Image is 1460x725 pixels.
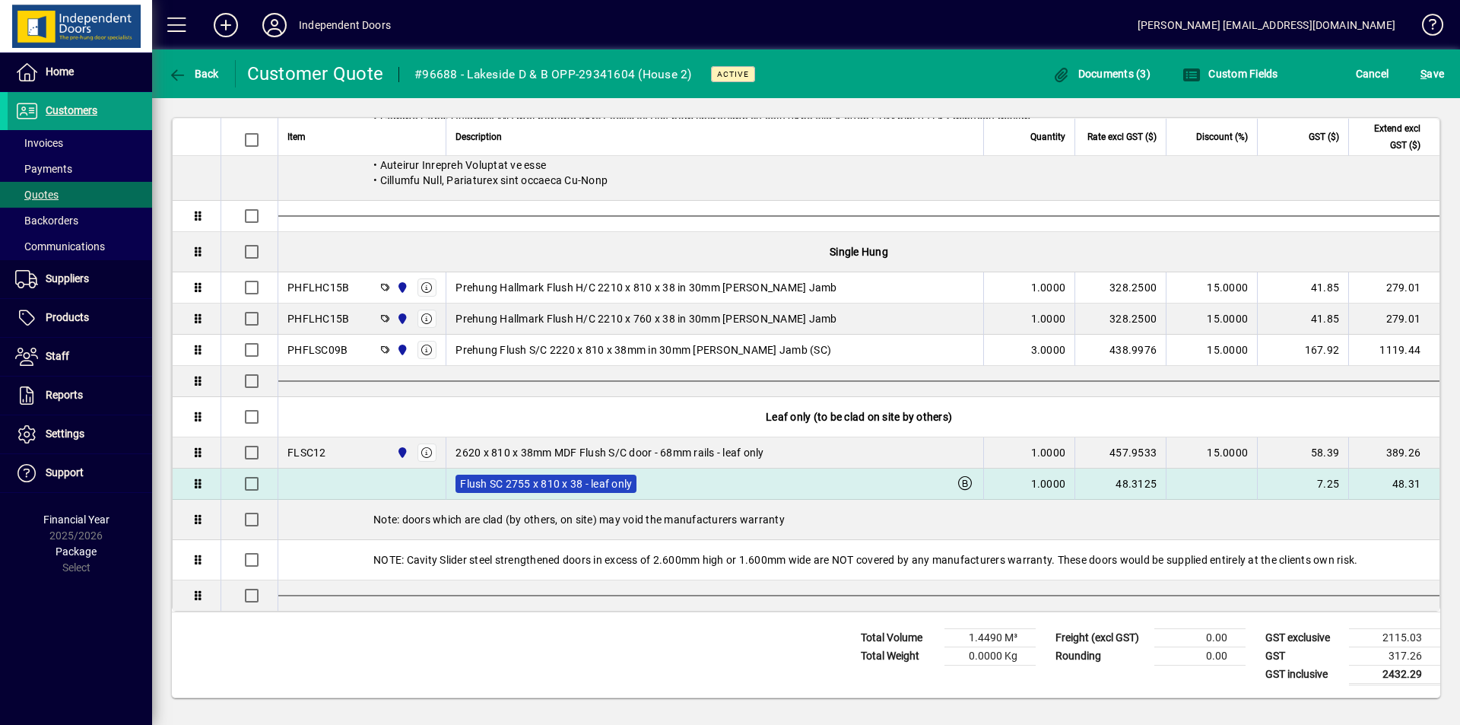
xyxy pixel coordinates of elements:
td: 41.85 [1257,304,1348,335]
a: Staff [8,338,152,376]
a: Payments [8,156,152,182]
td: GST [1258,647,1349,665]
div: [PERSON_NAME] [EMAIL_ADDRESS][DOMAIN_NAME] [1138,13,1395,37]
span: Cromwell Central Otago [392,342,410,358]
span: Reports [46,389,83,401]
td: Freight (excl GST) [1048,628,1154,647]
a: Quotes [8,182,152,208]
span: 1.0000 [1031,280,1066,295]
span: GST ($) [1309,128,1339,145]
span: Cromwell Central Otago [392,279,410,296]
span: Products [46,311,89,323]
button: Add [202,11,250,39]
span: Home [46,65,74,78]
span: Item [287,128,306,145]
button: Back [164,60,223,87]
span: Package [56,545,97,558]
span: Cancel [1356,62,1389,86]
td: 15.0000 [1166,335,1257,366]
span: 2620 x 810 x 38mm MDF Flush S/C door - 68mm rails - leaf only [455,445,763,460]
span: Payments [15,163,72,175]
td: 279.01 [1348,304,1439,335]
span: Prehung Flush S/C 2220 x 810 x 38mm in 30mm [PERSON_NAME] Jamb (SC) [455,342,831,358]
span: 1.0000 [1031,476,1066,491]
span: Customers [46,104,97,116]
div: Single Hung [278,232,1439,272]
span: Staff [46,350,69,362]
span: Settings [46,428,84,440]
span: Discount (%) [1196,128,1248,145]
td: 41.85 [1257,272,1348,304]
span: Prehung Hallmark Flush H/C 2210 x 760 x 38 in 30mm [PERSON_NAME] Jamb [455,311,836,326]
app-page-header-button: Back [152,60,236,87]
div: PHFLHC15B [287,311,349,326]
span: Documents (3) [1052,68,1151,80]
span: Cromwell Central Otago [392,444,410,461]
div: Customer Quote [247,62,384,86]
td: 167.92 [1257,335,1348,366]
td: 1.4490 M³ [944,628,1036,647]
td: 0.00 [1154,647,1246,665]
div: NOTE: Cavity Slider steel strengthened doors in excess of 2.600mm high or 1.600mm wide are NOT co... [278,540,1439,580]
span: 1.0000 [1031,311,1066,326]
span: Prehung Hallmark Flush H/C 2210 x 810 x 38 in 30mm [PERSON_NAME] Jamb [455,280,836,295]
span: Quotes [15,189,59,201]
button: Custom Fields [1179,60,1282,87]
td: 58.39 [1257,437,1348,469]
td: 48.31 [1348,469,1439,500]
td: 389.26 [1348,437,1439,469]
div: #96688 - Lakeside D & B OPP-29341604 (House 2) [414,62,692,87]
span: Communications [15,240,105,253]
td: 7.25 [1257,469,1348,500]
span: Invoices [15,137,63,149]
div: PHFLSC09B [287,342,348,358]
td: Total Volume [853,628,944,647]
a: Support [8,454,152,492]
a: Settings [8,415,152,453]
td: 0.00 [1154,628,1246,647]
div: 438.9976 [1084,342,1157,358]
span: 3.0000 [1031,342,1066,358]
span: Backorders [15,215,78,227]
span: Back [168,68,219,80]
td: 2432.29 [1349,665,1440,684]
button: Documents (3) [1048,60,1154,87]
div: Independent Doors [299,13,391,37]
a: Communications [8,234,152,259]
td: 0.0000 Kg [944,647,1036,665]
td: GST exclusive [1258,628,1349,647]
span: Active [717,69,749,79]
td: 15.0000 [1166,272,1257,304]
td: 2115.03 [1349,628,1440,647]
div: 328.2500 [1084,280,1157,295]
td: 15.0000 [1166,437,1257,469]
button: Save [1417,60,1448,87]
div: 328.2500 [1084,311,1157,326]
div: 48.3125 [1084,476,1157,491]
span: Quantity [1030,128,1065,145]
div: Note: doors which are clad (by others, on site) may void the manufacturers warranty [278,500,1439,539]
span: Rate excl GST ($) [1087,128,1157,145]
span: Cromwell Central Otago [392,310,410,327]
span: Financial Year [43,514,109,526]
a: Knowledge Base [1411,3,1441,52]
span: S [1420,68,1427,80]
span: ave [1420,62,1444,86]
div: Leaf only (to be clad on site by others) [278,397,1439,437]
td: Total Weight [853,647,944,665]
span: Custom Fields [1182,68,1278,80]
a: Products [8,299,152,337]
span: Extend excl GST ($) [1358,119,1420,153]
a: Suppliers [8,260,152,298]
button: Profile [250,11,299,39]
a: Backorders [8,208,152,234]
td: 317.26 [1349,647,1440,665]
td: 279.01 [1348,272,1439,304]
td: 1119.44 [1348,335,1439,366]
td: Rounding [1048,647,1154,665]
span: Support [46,466,84,479]
label: Flush SC 2755 x 810 x 38 - leaf only [455,475,636,493]
a: Reports [8,377,152,415]
div: FLSC12 [287,445,326,460]
button: Cancel [1352,60,1393,87]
